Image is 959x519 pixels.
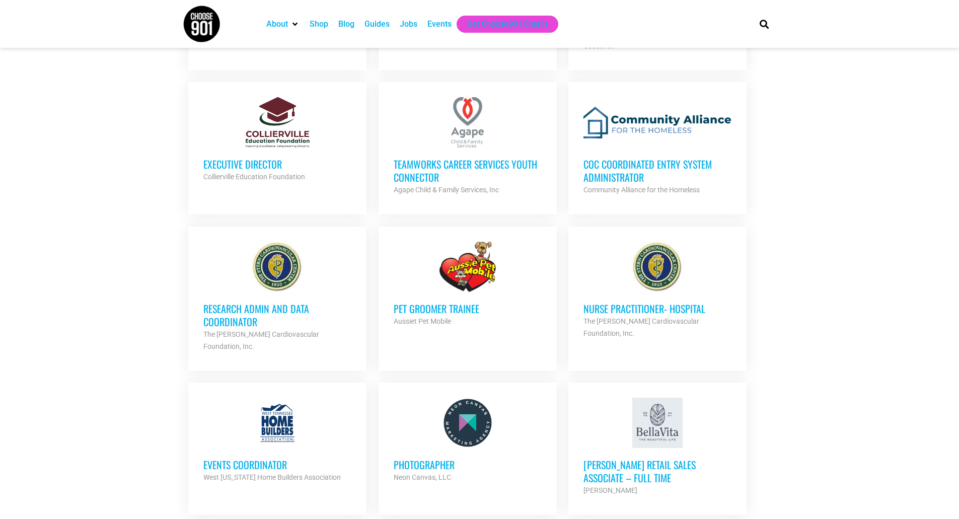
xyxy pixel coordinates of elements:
[188,227,366,367] a: Research Admin and Data Coordinator The [PERSON_NAME] Cardiovascular Foundation, Inc.
[203,158,351,171] h3: Executive Director
[379,82,557,211] a: TeamWorks Career Services Youth Connector Agape Child & Family Services, Inc
[756,16,772,32] div: Search
[583,458,731,484] h3: [PERSON_NAME] Retail Sales Associate – Full Time
[188,82,366,198] a: Executive Director Collierville Education Foundation
[203,330,319,350] strong: The [PERSON_NAME] Cardiovascular Foundation, Inc.
[379,227,557,342] a: Pet Groomer Trainee Aussiet Pet Mobile
[338,18,354,30] a: Blog
[310,18,328,30] a: Shop
[568,383,747,511] a: [PERSON_NAME] Retail Sales Associate – Full Time [PERSON_NAME]
[379,383,557,498] a: Photographer Neon Canvas, LLC
[203,458,351,471] h3: Events Coordinator
[261,16,305,33] div: About
[203,473,341,481] strong: West [US_STATE] Home Builders Association
[568,227,747,354] a: Nurse Practitioner- Hospital The [PERSON_NAME] Cardiovascular Foundation, Inc.
[583,317,699,337] strong: The [PERSON_NAME] Cardiovascular Foundation, Inc.
[394,473,451,481] strong: Neon Canvas, LLC
[583,42,616,50] strong: CodeCrew
[364,18,390,30] a: Guides
[583,486,637,494] strong: [PERSON_NAME]
[266,18,288,30] a: About
[427,18,452,30] a: Events
[394,458,542,471] h3: Photographer
[394,186,499,194] strong: Agape Child & Family Services, Inc
[203,302,351,328] h3: Research Admin and Data Coordinator
[394,317,451,325] strong: Aussiet Pet Mobile
[568,82,747,211] a: CoC Coordinated Entry System Administrator Community Alliance for the Homeless
[394,302,542,315] h3: Pet Groomer Trainee
[583,158,731,184] h3: CoC Coordinated Entry System Administrator
[467,18,548,30] a: Get Choose901 Emails
[400,18,417,30] a: Jobs
[394,158,542,184] h3: TeamWorks Career Services Youth Connector
[583,302,731,315] h3: Nurse Practitioner- Hospital
[203,173,305,181] strong: Collierville Education Foundation
[188,383,366,498] a: Events Coordinator West [US_STATE] Home Builders Association
[261,16,743,33] nav: Main nav
[583,186,700,194] strong: Community Alliance for the Homeless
